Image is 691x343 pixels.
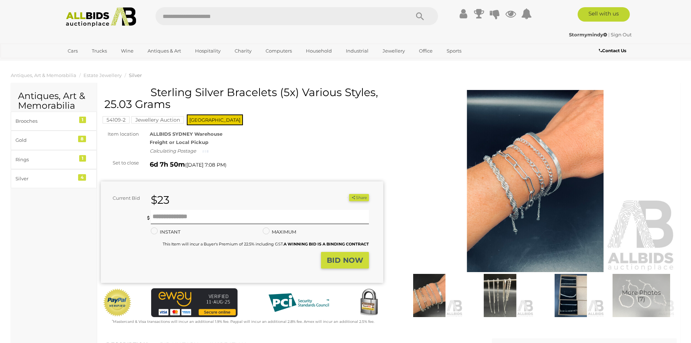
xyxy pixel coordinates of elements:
a: Sell with us [578,7,630,22]
a: Hospitality [190,45,225,57]
a: More Photos(7) [608,274,675,317]
span: | [608,32,610,37]
a: Household [301,45,337,57]
a: Computers [261,45,297,57]
img: Sterling Silver Bracelets (5x) Various Styles, 25.03 Grams [466,274,533,317]
img: Sterling Silver Bracelets (5x) Various Styles, 25.03 Grams [608,274,675,317]
img: Allbids.com.au [62,7,140,27]
a: Charity [230,45,256,57]
a: 54109-2 [103,117,130,123]
a: Estate Jewellery [83,72,122,78]
div: Set to close [95,159,144,167]
a: Jewellery [378,45,410,57]
a: Sports [442,45,466,57]
a: Rings 1 [11,150,97,169]
a: Wine [116,45,138,57]
div: 4 [78,174,86,181]
div: Rings [15,155,75,164]
a: Silver [129,72,142,78]
mark: Jewellery Auction [131,116,184,123]
small: This Item will incur a Buyer's Premium of 22.5% including GST. [163,242,369,247]
strong: ALLBIDS SYDNEY Warehouse [150,131,222,137]
a: Stormymindy [569,32,608,37]
button: Share [349,194,369,202]
a: Industrial [341,45,373,57]
a: Gold 8 [11,131,97,150]
strong: $23 [151,193,170,207]
strong: Freight or Local Pickup [150,139,208,145]
a: Cars [63,45,82,57]
button: Search [402,7,438,25]
strong: Stormymindy [569,32,607,37]
img: small-loading.gif [203,149,208,153]
b: A WINNING BID IS A BINDING CONTRACT [284,242,369,247]
span: [GEOGRAPHIC_DATA] [187,114,243,125]
h2: Antiques, Art & Memorabilia [18,91,90,111]
img: Official PayPal Seal [103,288,132,317]
li: Watch this item [341,194,348,201]
a: Sign Out [611,32,632,37]
div: Current Bid [101,194,145,202]
i: Calculating Postage [150,148,196,154]
a: Silver 4 [11,169,97,188]
label: INSTANT [151,228,180,236]
strong: BID NOW [327,256,363,265]
div: Silver [15,175,75,183]
img: Sterling Silver Bracelets (5x) Various Styles, 25.03 Grams [394,90,677,272]
div: 1 [79,155,86,162]
div: Brooches [15,117,75,125]
span: [DATE] 7:08 PM [186,162,225,168]
img: Sterling Silver Bracelets (5x) Various Styles, 25.03 Grams [396,274,463,317]
a: Antiques, Art & Memorabilia [11,72,76,78]
b: Contact Us [599,48,626,53]
div: 8 [78,136,86,142]
h1: Sterling Silver Bracelets (5x) Various Styles, 25.03 Grams [104,86,381,110]
a: Office [414,45,437,57]
small: Mastercard & Visa transactions will incur an additional 1.9% fee. Paypal will incur an additional... [112,319,374,324]
div: 1 [79,117,86,123]
a: [GEOGRAPHIC_DATA] [63,57,123,69]
img: Secured by Rapid SSL [354,288,383,317]
a: Jewellery Auction [131,117,184,123]
img: PCI DSS compliant [263,288,335,317]
a: Brooches 1 [11,112,97,131]
a: Antiques & Art [143,45,186,57]
div: Gold [15,136,75,144]
span: More Photos (7) [622,289,661,303]
img: eWAY Payment Gateway [151,288,238,317]
button: BID NOW [321,252,369,269]
a: Contact Us [599,47,628,55]
img: Sterling Silver Bracelets (5x) Various Styles, 25.03 Grams [537,274,604,317]
a: Trucks [87,45,112,57]
strong: 6d 7h 50m [150,161,185,168]
div: Item location [95,130,144,138]
mark: 54109-2 [103,116,130,123]
span: ( ) [185,162,226,168]
label: MAXIMUM [263,228,296,236]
